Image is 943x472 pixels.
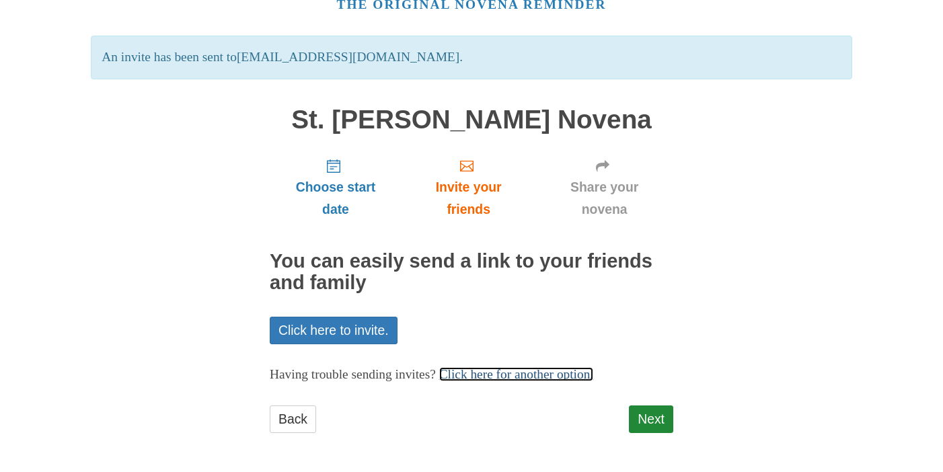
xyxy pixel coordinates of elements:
a: Choose start date [270,147,402,227]
a: Click here for another option. [439,367,594,381]
a: Click here to invite. [270,317,398,344]
a: Next [629,405,673,433]
span: Share your novena [549,176,660,221]
a: Invite your friends [402,147,535,227]
a: Share your novena [535,147,673,227]
span: Having trouble sending invites? [270,367,436,381]
h1: St. [PERSON_NAME] Novena [270,106,673,134]
h2: You can easily send a link to your friends and family [270,251,673,294]
a: Back [270,405,316,433]
span: Invite your friends [415,176,522,221]
span: Choose start date [283,176,388,221]
p: An invite has been sent to [EMAIL_ADDRESS][DOMAIN_NAME] . [91,36,852,79]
